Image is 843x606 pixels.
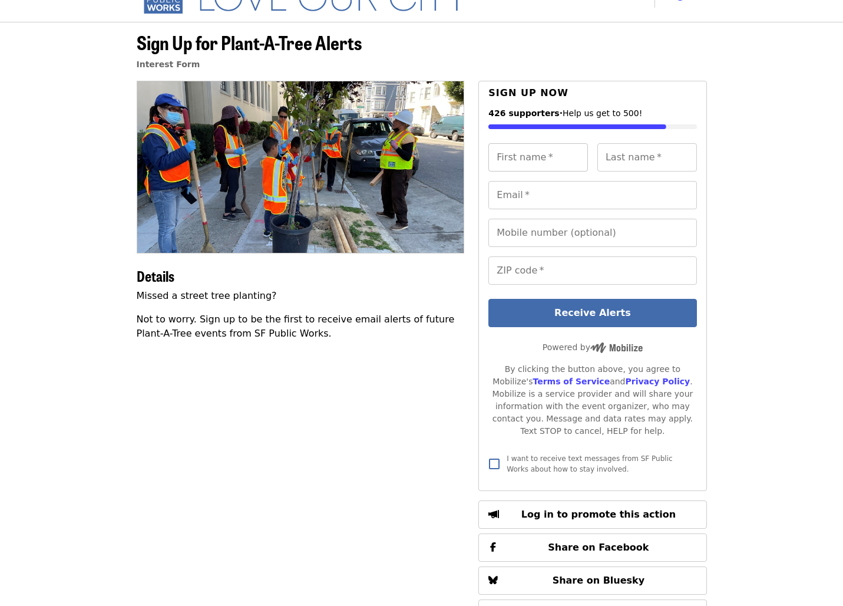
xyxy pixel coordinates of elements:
[137,81,464,252] img: Sign Up for Plant-A-Tree Alerts organized by SF Public Works
[488,219,696,247] input: Mobile number (optional)
[478,567,706,595] button: Share on Bluesky
[488,87,568,98] span: Sign up now
[488,108,559,118] span: 426 supporters
[488,256,696,285] input: ZIP code
[553,575,645,586] span: Share on Bluesky
[478,500,706,529] button: Log in to promote this action
[488,143,588,172] input: First name
[137,289,465,303] p: Missed a street tree planting?
[488,105,696,120] div: ·
[563,108,642,118] span: Help us get to 500!
[543,342,643,352] span: Powered by
[625,377,690,386] a: Privacy Policy
[137,28,362,56] span: Sign Up for Plant-A-Tree Alerts
[597,143,697,172] input: Last name
[590,342,643,353] img: Powered by Mobilize
[137,265,174,286] span: Details
[488,181,696,209] input: Email
[488,299,696,327] button: Receive Alerts
[488,363,696,437] div: By clicking the button above, you agree to Mobilize's and . Mobilize is a service provider and wi...
[137,60,200,69] a: Interest Form
[521,509,676,520] span: Log in to promote this action
[137,312,465,341] p: Not to worry. Sign up to be the first to receive email alerts of future Plant-A-Tree events from ...
[507,454,672,473] span: I want to receive text messages from SF Public Works about how to stay involved.
[478,533,706,562] button: Share on Facebook
[548,542,649,553] span: Share on Facebook
[533,377,610,386] a: Terms of Service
